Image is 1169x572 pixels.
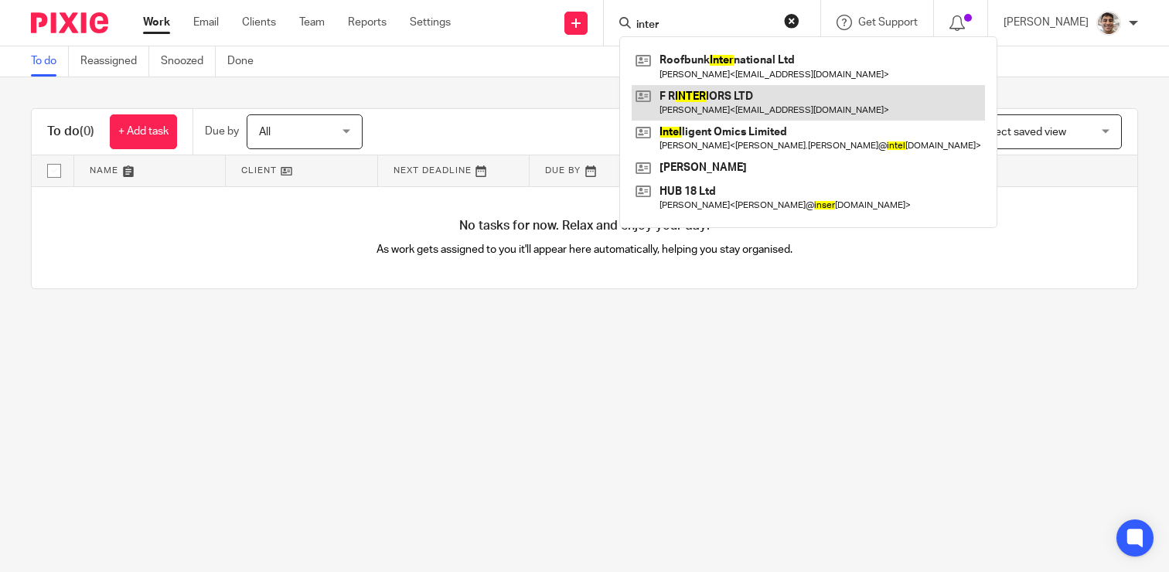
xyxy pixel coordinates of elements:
a: Reports [348,15,387,30]
a: Team [299,15,325,30]
a: Reassigned [80,46,149,77]
p: [PERSON_NAME] [1004,15,1089,30]
p: As work gets assigned to you it'll appear here automatically, helping you stay organised. [308,242,861,257]
span: All [259,127,271,138]
img: PXL_20240409_141816916.jpg [1096,11,1121,36]
a: Work [143,15,170,30]
span: Select saved view [980,127,1066,138]
h4: No tasks for now. Relax and enjoy your day! [32,218,1137,234]
a: Done [227,46,265,77]
input: Search [635,19,774,32]
p: Due by [205,124,239,139]
span: (0) [80,125,94,138]
button: Clear [784,13,799,29]
img: Pixie [31,12,108,33]
a: Settings [410,15,451,30]
a: Clients [242,15,276,30]
a: Email [193,15,219,30]
a: Snoozed [161,46,216,77]
a: + Add task [110,114,177,149]
a: To do [31,46,69,77]
span: Get Support [858,17,918,28]
h1: To do [47,124,94,140]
